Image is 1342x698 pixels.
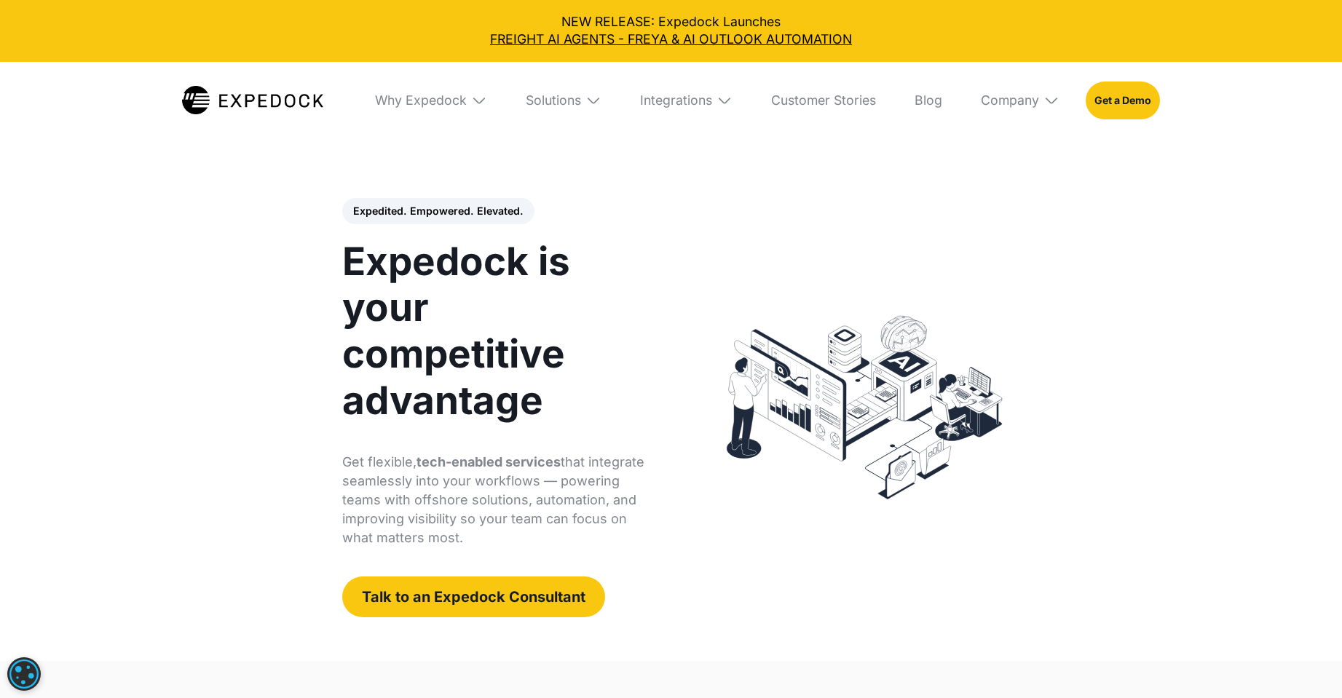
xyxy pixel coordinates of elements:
[342,453,658,547] p: Get flexible, that integrate seamlessly into your workflows — powering teams with offshore soluti...
[1100,541,1342,698] iframe: Chat Widget
[758,62,888,139] a: Customer Stories
[342,576,604,616] a: Talk to an Expedock Consultant
[1086,82,1161,119] a: Get a Demo
[526,92,581,108] div: Solutions
[362,62,500,139] div: Why Expedock
[640,92,712,108] div: Integrations
[13,31,1330,49] a: FREIGHT AI AGENTS - FREYA & AI OUTLOOK AUTOMATION
[968,62,1072,139] div: Company
[417,454,561,469] strong: tech-enabled services
[513,62,614,139] div: Solutions
[981,92,1039,108] div: Company
[13,13,1330,49] div: NEW RELEASE: Expedock Launches
[901,62,955,139] a: Blog
[342,239,658,424] h1: Expedock is your competitive advantage
[375,92,467,108] div: Why Expedock
[627,62,745,139] div: Integrations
